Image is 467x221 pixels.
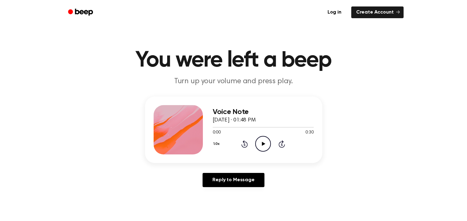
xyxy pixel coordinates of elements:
[76,49,391,72] h1: You were left a beep
[321,5,348,19] a: Log in
[305,129,313,136] span: 0:30
[213,139,222,149] button: 1.0x
[213,117,256,123] span: [DATE] · 01:48 PM
[115,76,352,87] p: Turn up your volume and press play.
[64,6,99,18] a: Beep
[203,173,264,187] a: Reply to Message
[213,129,221,136] span: 0:00
[213,108,314,116] h3: Voice Note
[351,6,404,18] a: Create Account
